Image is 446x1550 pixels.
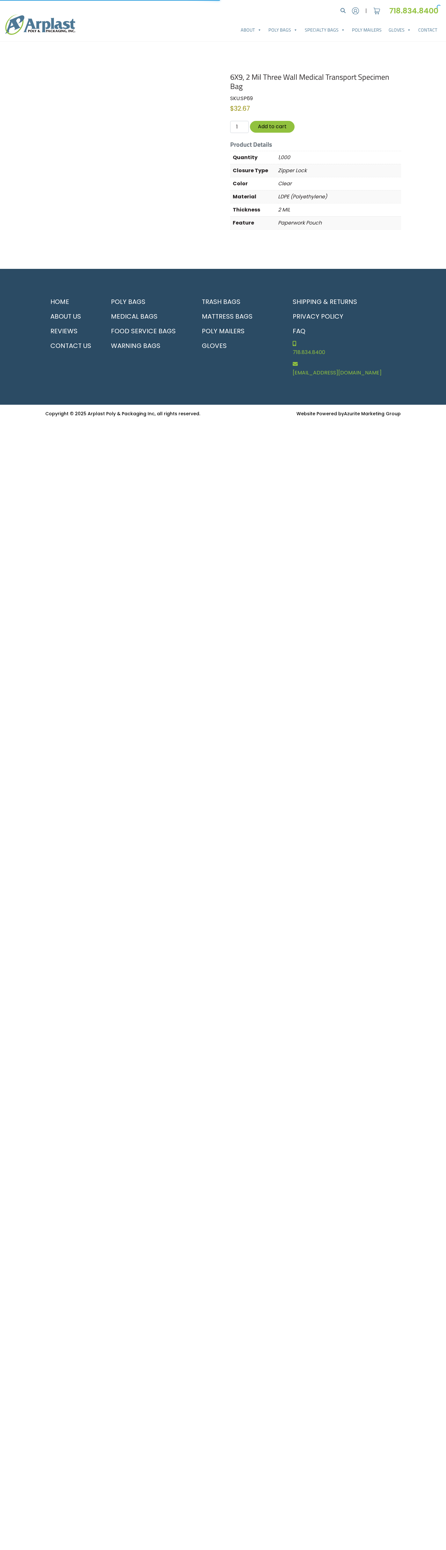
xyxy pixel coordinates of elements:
bdi: 32.67 [230,104,250,113]
a: Shipping & Returns [288,294,401,309]
th: Closure Type [230,164,278,177]
p: 1,000 [278,151,401,164]
span: $ [230,104,234,113]
a: Specialty Bags [301,24,348,36]
a: Gloves [197,338,280,353]
a: Reviews [45,324,98,338]
a: 718.834.8400 [389,5,441,16]
a: Warning Bags [106,338,189,353]
span: SP69 [241,95,253,102]
a: [EMAIL_ADDRESS][DOMAIN_NAME] [288,359,401,379]
th: Quantity [230,151,278,164]
th: Thickness [230,203,278,216]
a: Poly Mailers [348,24,385,36]
a: Poly Bags [265,24,301,36]
table: Product Details [230,151,401,230]
small: Copyright © 2025 Arplast Poly & Packaging Inc, all rights reserved. [45,410,200,417]
a: About Us [45,309,98,324]
a: Home [45,294,98,309]
a: 718.834.8400 [288,338,401,359]
a: Contact [415,24,441,36]
p: 2 MIL [278,203,401,216]
a: Mattress Bags [197,309,280,324]
a: Medical Bags [106,309,189,324]
small: Website Powered by [296,410,401,417]
a: Food Service Bags [106,324,189,338]
button: Add to cart [250,121,295,133]
p: LDPE (Polyethylene) [278,190,401,203]
h5: Product Details [230,141,401,148]
a: Contact Us [45,338,98,353]
a: Privacy Policy [288,309,401,324]
span: SKU: [230,95,253,102]
p: Paperwork Pouch [278,217,401,229]
a: Gloves [385,24,414,36]
h1: 6X9, 2 Mil Three Wall Medical Transport Specimen Bag [230,72,401,91]
a: Azurite Marketing Group [344,410,401,417]
a: Poly Mailers [197,324,280,338]
a: About [237,24,265,36]
a: Trash Bags [197,294,280,309]
th: Feature [230,216,278,229]
input: Qty [230,121,249,133]
img: logo [5,15,75,35]
th: Material [230,190,278,203]
th: Color [230,177,278,190]
p: Clear [278,177,401,190]
a: Poly Bags [106,294,189,309]
span: | [365,7,367,15]
p: Zipper Lock [278,164,401,177]
a: FAQ [288,324,401,338]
